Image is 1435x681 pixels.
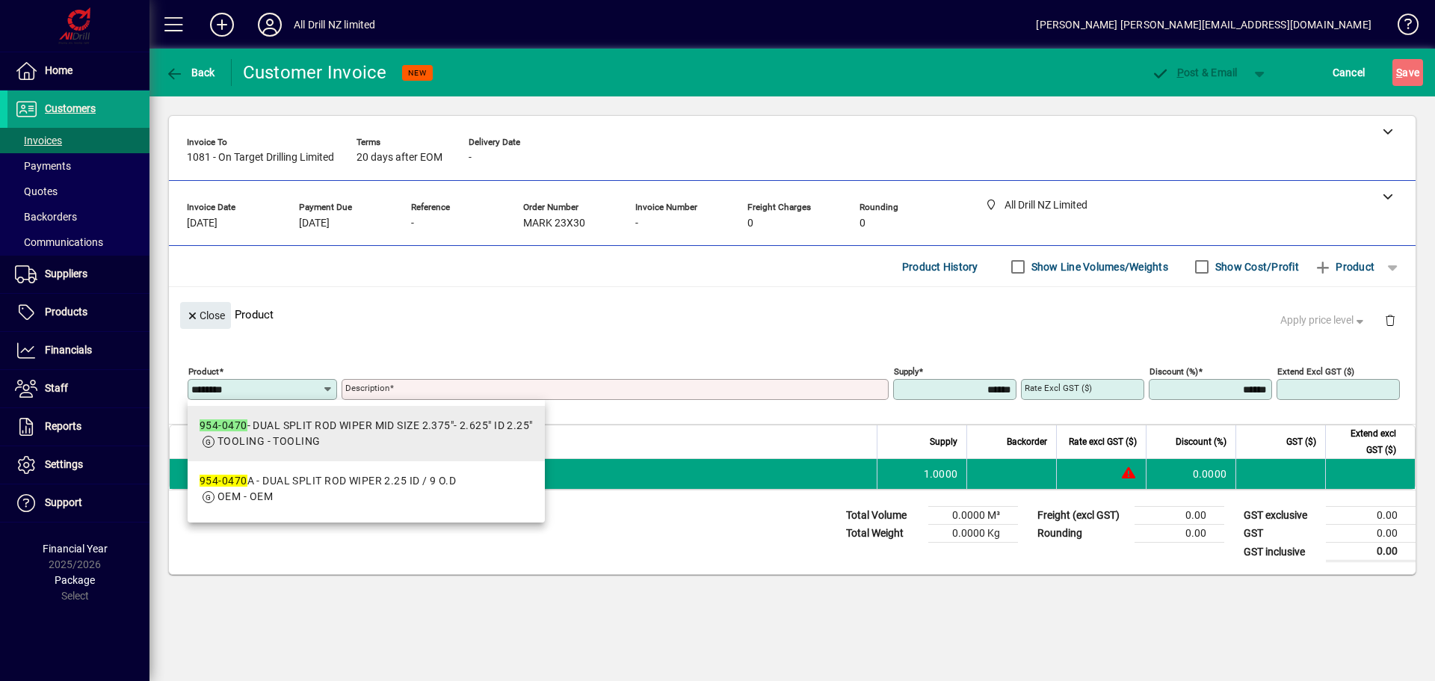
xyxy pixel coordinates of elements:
button: Product History [896,253,984,280]
span: Invoices [15,135,62,147]
div: [PERSON_NAME] [PERSON_NAME][EMAIL_ADDRESS][DOMAIN_NAME] [1036,13,1371,37]
span: - [635,218,638,229]
mat-label: Supply [894,366,919,377]
span: S [1396,67,1402,78]
button: Back [161,59,219,86]
span: Supply [930,434,957,450]
td: 0.0000 [1146,459,1235,489]
td: 0.00 [1326,543,1416,561]
td: Total Volume [839,507,928,525]
button: Save [1392,59,1423,86]
mat-option: 954-0470A - DUAL SPLIT ROD WIPER 2.25 ID / 9 O.D [188,461,545,517]
button: Close [180,302,231,329]
mat-label: Rate excl GST ($) [1025,383,1092,393]
span: [DATE] [187,218,217,229]
span: 0 [747,218,753,229]
span: Financials [45,344,92,356]
div: - DUAL SPLIT ROD WIPER MID SIZE 2.375"- 2.625" ID 2.25" [200,418,533,434]
td: Rounding [1030,525,1135,543]
span: Support [45,496,82,508]
a: Financials [7,332,149,369]
button: Apply price level [1274,307,1373,334]
td: GST inclusive [1236,543,1326,561]
span: Quotes [15,185,58,197]
span: Home [45,64,72,76]
span: Staff [45,382,68,394]
td: 0.00 [1135,507,1224,525]
span: NEW [408,68,427,78]
a: Staff [7,370,149,407]
span: 0 [860,218,865,229]
span: Cancel [1333,61,1365,84]
span: Back [165,67,215,78]
span: ave [1396,61,1419,84]
button: Profile [246,11,294,38]
span: 20 days after EOM [357,152,442,164]
a: Quotes [7,179,149,204]
a: Backorders [7,204,149,229]
span: Package [55,574,95,586]
mat-label: Discount (%) [1149,366,1198,377]
span: Communications [15,236,103,248]
span: TOOLING - TOOLING [217,435,320,447]
span: Rate excl GST ($) [1069,434,1137,450]
mat-label: Product [188,366,219,377]
app-page-header-button: Delete [1372,313,1408,327]
span: Discount (%) [1176,434,1226,450]
a: Knowledge Base [1386,3,1416,52]
span: MARK 23X30 [523,218,585,229]
a: Communications [7,229,149,255]
td: GST [1236,525,1326,543]
button: Post & Email [1144,59,1245,86]
td: 0.0000 M³ [928,507,1018,525]
td: Freight (excl GST) [1030,507,1135,525]
span: GST ($) [1286,434,1316,450]
a: Invoices [7,128,149,153]
span: Customers [45,102,96,114]
mat-label: Description [345,383,389,393]
label: Show Line Volumes/Weights [1028,259,1168,274]
td: 0.00 [1326,525,1416,543]
td: 0.0000 Kg [928,525,1018,543]
span: Suppliers [45,268,87,280]
td: Total Weight [839,525,928,543]
span: Backorder [1007,434,1047,450]
span: [DATE] [299,218,330,229]
td: GST exclusive [1236,507,1326,525]
em: 954-0470 [200,475,247,487]
span: Product History [902,255,978,279]
td: 0.00 [1135,525,1224,543]
span: OEM - OEM [217,490,273,502]
span: Extend excl GST ($) [1335,425,1396,458]
span: Reports [45,420,81,432]
button: Delete [1372,302,1408,338]
span: ost & Email [1151,67,1238,78]
span: Payments [15,160,71,172]
a: Support [7,484,149,522]
mat-option: 954-0470 - DUAL SPLIT ROD WIPER MID SIZE 2.375"- 2.625" ID 2.25" [188,406,545,461]
span: 1081 - On Target Drilling Limited [187,152,334,164]
a: Home [7,52,149,90]
em: 954-0470 [200,419,247,431]
span: - [411,218,414,229]
div: All Drill NZ limited [294,13,376,37]
div: Product [169,287,1416,342]
span: Financial Year [43,543,108,555]
mat-label: Extend excl GST ($) [1277,366,1354,377]
button: Add [198,11,246,38]
span: Settings [45,458,83,470]
button: Cancel [1329,59,1369,86]
span: Products [45,306,87,318]
app-page-header-button: Close [176,308,235,321]
div: Customer Invoice [243,61,387,84]
span: Backorders [15,211,77,223]
a: Settings [7,446,149,484]
span: - [469,152,472,164]
label: Show Cost/Profit [1212,259,1299,274]
span: Close [186,303,225,328]
td: 0.00 [1326,507,1416,525]
a: Suppliers [7,256,149,293]
app-page-header-button: Back [149,59,232,86]
a: Payments [7,153,149,179]
span: P [1177,67,1184,78]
